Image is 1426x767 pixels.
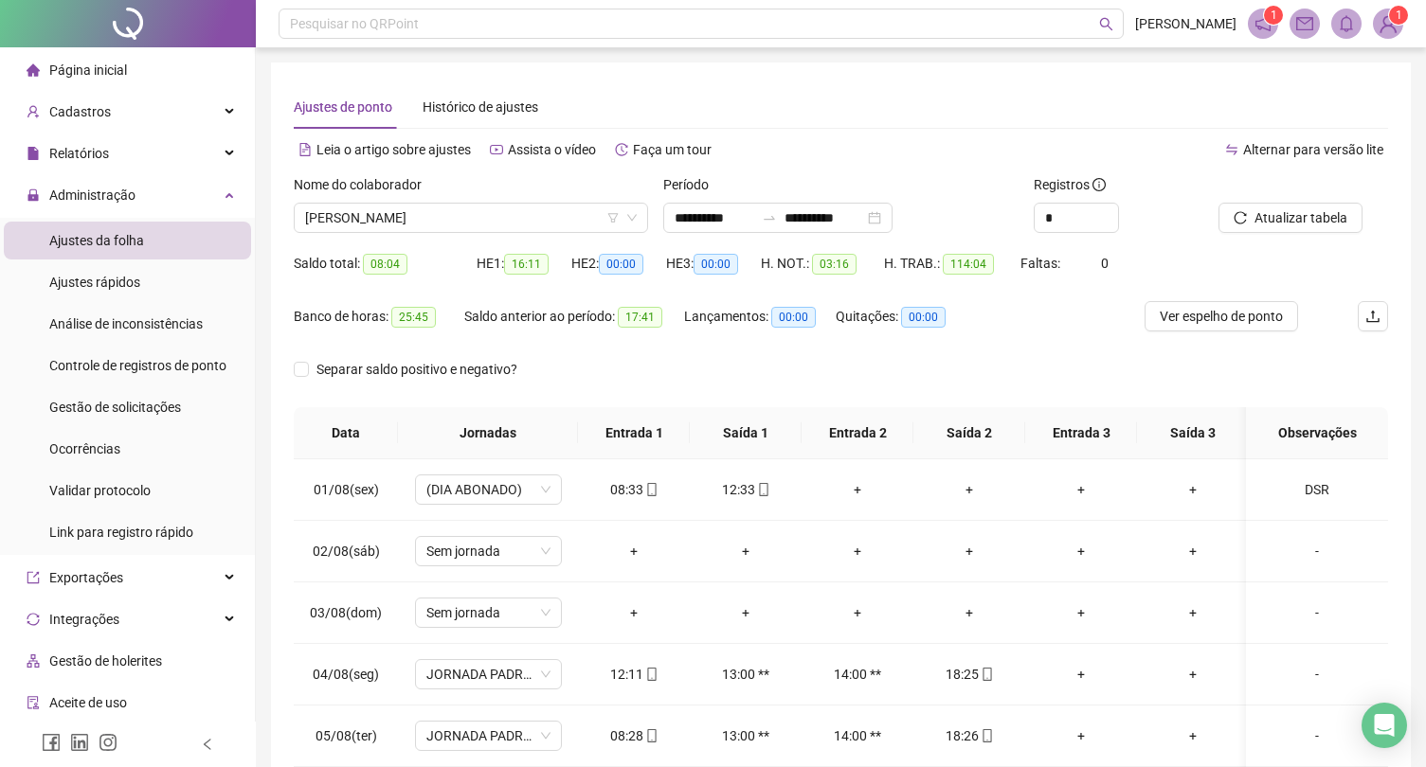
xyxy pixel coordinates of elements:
[599,254,643,275] span: 00:00
[1040,541,1122,562] div: +
[1092,178,1106,191] span: info-circle
[943,254,994,275] span: 114:04
[42,733,61,752] span: facebook
[607,212,619,223] span: filter
[49,233,144,248] span: Ajustes da folha
[643,483,659,496] span: mobile
[49,104,111,119] span: Cadastros
[618,307,662,328] span: 17:41
[1338,15,1355,32] span: bell
[1160,306,1283,327] span: Ver espelho de ponto
[643,729,659,742] span: mobile
[49,275,140,290] span: Ajustes rápidos
[929,725,1010,746] div: 18:26
[1261,422,1373,443] span: Observações
[27,696,40,709] span: audit
[615,143,628,156] span: history
[391,307,436,328] span: 25:45
[690,407,802,459] th: Saída 1
[426,475,551,504] span: (DIA ABONADO)
[363,254,407,275] span: 08:04
[27,654,40,668] span: apartment
[929,664,1010,685] div: 18:25
[49,400,181,415] span: Gestão de solicitações
[1261,541,1373,562] div: -
[504,254,549,275] span: 16:11
[1152,541,1234,562] div: +
[27,571,40,584] span: export
[1040,725,1122,746] div: +
[626,212,638,223] span: down
[705,602,786,623] div: +
[593,602,675,623] div: +
[313,544,380,559] span: 02/08(sáb)
[884,253,1020,275] div: H. TRAB.:
[593,664,675,685] div: 12:11
[705,541,786,562] div: +
[633,142,712,157] span: Faça um tour
[812,254,857,275] span: 03:16
[310,605,382,620] span: 03/08(dom)
[913,407,1025,459] th: Saída 2
[305,204,637,232] span: THIAGO GUEDES
[1234,211,1247,224] span: reload
[1255,207,1347,228] span: Atualizar tabela
[979,668,994,681] span: mobile
[1040,479,1122,500] div: +
[49,695,127,710] span: Aceite de uso
[49,146,109,161] span: Relatórios
[762,210,777,225] span: swap-right
[70,733,89,752] span: linkedin
[49,570,123,585] span: Exportações
[49,653,162,669] span: Gestão de holerites
[1152,664,1234,685] div: +
[771,307,816,328] span: 00:00
[316,728,377,743] span: 05/08(ter)
[1365,309,1381,324] span: upload
[1225,143,1238,156] span: swap
[294,253,477,275] div: Saldo total:
[817,541,898,562] div: +
[49,187,135,203] span: Administração
[1243,142,1383,157] span: Alternar para versão lite
[929,602,1010,623] div: +
[398,407,578,459] th: Jornadas
[1034,174,1106,195] span: Registros
[593,541,675,562] div: +
[1271,9,1277,22] span: 1
[49,358,226,373] span: Controle de registros de ponto
[571,253,666,275] div: HE 2:
[755,483,770,496] span: mobile
[705,479,786,500] div: 12:33
[1025,407,1137,459] th: Entrada 3
[1137,407,1249,459] th: Saída 3
[294,407,398,459] th: Data
[593,725,675,746] div: 08:28
[27,105,40,118] span: user-add
[294,306,464,328] div: Banco de horas:
[423,99,538,115] span: Histórico de ajustes
[817,479,898,500] div: +
[294,99,392,115] span: Ajustes de ponto
[802,407,913,459] th: Entrada 2
[1218,203,1363,233] button: Atualizar tabela
[1264,6,1283,25] sup: 1
[27,63,40,77] span: home
[27,147,40,160] span: file
[1135,13,1236,34] span: [PERSON_NAME]
[508,142,596,157] span: Assista o vídeo
[1246,407,1388,459] th: Observações
[1099,17,1113,31] span: search
[27,613,40,626] span: sync
[593,479,675,500] div: 08:33
[294,174,434,195] label: Nome do colaborador
[1261,725,1373,746] div: -
[314,482,379,497] span: 01/08(sex)
[1255,15,1272,32] span: notification
[1152,479,1234,500] div: +
[817,602,898,623] div: +
[663,174,721,195] label: Período
[1152,725,1234,746] div: +
[477,253,571,275] div: HE 1:
[666,253,761,275] div: HE 3:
